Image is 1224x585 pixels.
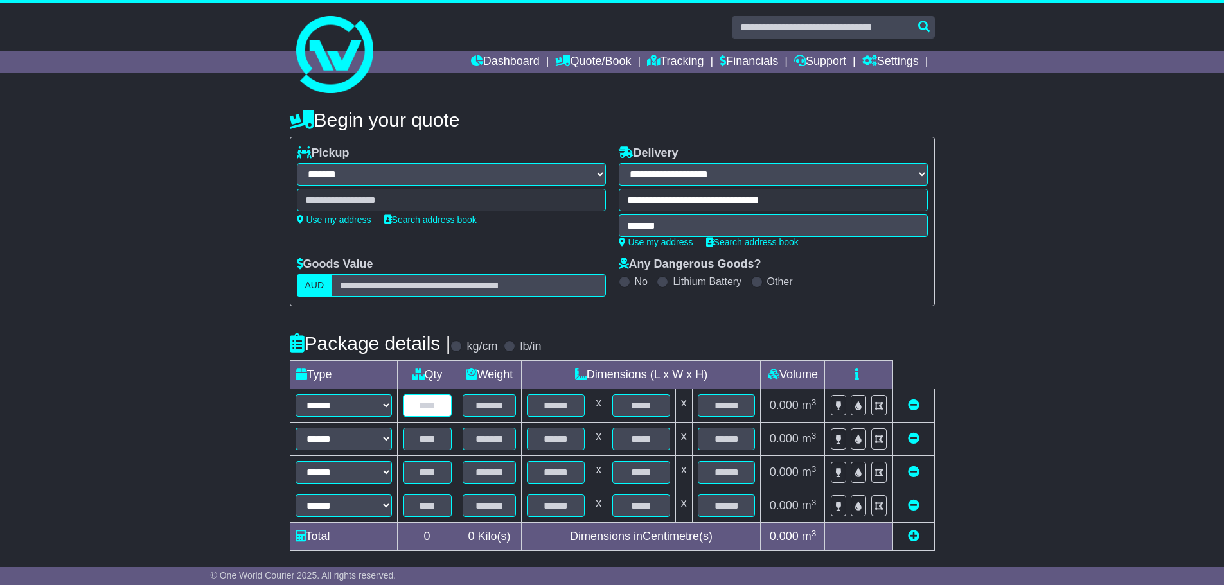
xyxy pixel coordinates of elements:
[619,146,679,161] label: Delivery
[802,499,817,512] span: m
[635,275,648,288] label: No
[520,340,541,354] label: lb/in
[466,340,497,354] label: kg/cm
[397,523,457,551] td: 0
[397,361,457,389] td: Qty
[770,466,799,478] span: 0.000
[706,237,799,247] a: Search address book
[862,51,919,73] a: Settings
[908,499,919,512] a: Remove this item
[468,530,474,543] span: 0
[290,109,935,130] h4: Begin your quote
[720,51,778,73] a: Financials
[767,275,793,288] label: Other
[675,423,692,456] td: x
[908,466,919,478] a: Remove this item
[555,51,631,73] a: Quote/Book
[619,258,761,272] label: Any Dangerous Goods?
[908,530,919,543] a: Add new item
[647,51,704,73] a: Tracking
[770,530,799,543] span: 0.000
[802,530,817,543] span: m
[590,456,607,489] td: x
[812,431,817,441] sup: 3
[794,51,846,73] a: Support
[457,523,522,551] td: Kilo(s)
[290,361,397,389] td: Type
[908,399,919,412] a: Remove this item
[812,464,817,474] sup: 3
[590,389,607,423] td: x
[675,489,692,523] td: x
[384,214,477,225] a: Search address book
[522,361,761,389] td: Dimensions (L x W x H)
[297,258,373,272] label: Goods Value
[673,275,741,288] label: Lithium Battery
[761,361,825,389] td: Volume
[297,214,371,225] a: Use my address
[812,397,817,407] sup: 3
[908,432,919,445] a: Remove this item
[297,274,333,297] label: AUD
[619,237,693,247] a: Use my address
[770,499,799,512] span: 0.000
[590,423,607,456] td: x
[590,489,607,523] td: x
[770,432,799,445] span: 0.000
[471,51,540,73] a: Dashboard
[457,361,522,389] td: Weight
[812,498,817,507] sup: 3
[290,333,451,354] h4: Package details |
[812,528,817,538] sup: 3
[290,523,397,551] td: Total
[675,389,692,423] td: x
[802,399,817,412] span: m
[802,466,817,478] span: m
[675,456,692,489] td: x
[770,399,799,412] span: 0.000
[522,523,761,551] td: Dimensions in Centimetre(s)
[211,570,396,581] span: © One World Courier 2025. All rights reserved.
[802,432,817,445] span: m
[297,146,350,161] label: Pickup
